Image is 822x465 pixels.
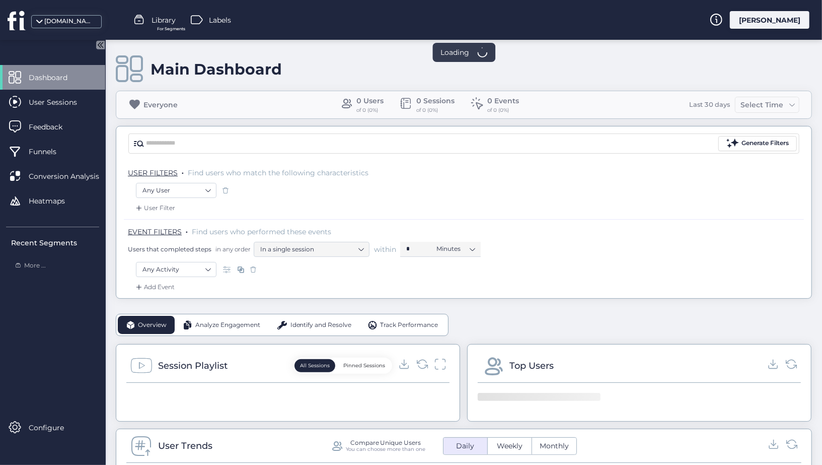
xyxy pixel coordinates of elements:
[338,359,391,372] button: Pinned Sessions
[491,441,529,451] span: Weekly
[44,17,95,26] div: [DOMAIN_NAME]
[443,438,487,454] button: Daily
[29,195,80,207] span: Heatmaps
[134,282,175,292] div: Add Event
[192,227,331,236] span: Find users who performed these events
[380,320,438,330] span: Track Performance
[509,359,554,373] div: Top Users
[11,237,99,248] div: Recent Segments
[741,139,789,148] div: Generate Filters
[451,441,481,451] span: Daily
[718,136,797,151] button: Generate Filters
[152,15,176,26] span: Library
[128,168,178,177] span: USER FILTERS
[213,245,251,253] span: in any order
[142,262,210,277] nz-select-item: Any Activity
[142,183,210,198] nz-select-item: Any User
[534,441,575,451] span: Monthly
[188,168,368,177] span: Find users who match the following characteristics
[29,121,78,132] span: Feedback
[209,15,231,26] span: Labels
[186,225,188,235] span: .
[436,241,475,256] nz-select-item: Minutes
[24,261,46,271] span: More ...
[128,245,211,253] span: Users that completed steps
[346,446,425,452] div: You can choose more than one
[294,359,335,372] button: All Sessions
[158,439,212,453] div: User Trends
[260,242,363,257] nz-select-item: In a single session
[374,244,396,254] span: within
[532,438,576,454] button: Monthly
[29,72,83,83] span: Dashboard
[29,97,92,108] span: User Sessions
[182,166,184,176] span: .
[29,146,71,157] span: Funnels
[440,47,469,58] span: Loading
[158,359,228,373] div: Session Playlist
[290,320,352,330] span: Identify and Resolve
[128,227,182,236] span: EVENT FILTERS
[29,171,114,182] span: Conversion Analysis
[350,439,421,446] div: Compare Unique Users
[195,320,260,330] span: Analyze Engagement
[730,11,809,29] div: [PERSON_NAME]
[29,422,79,433] span: Configure
[138,320,167,330] span: Overview
[157,26,185,32] span: For Segments
[134,203,175,213] div: User Filter
[151,60,282,79] div: Main Dashboard
[488,438,532,454] button: Weekly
